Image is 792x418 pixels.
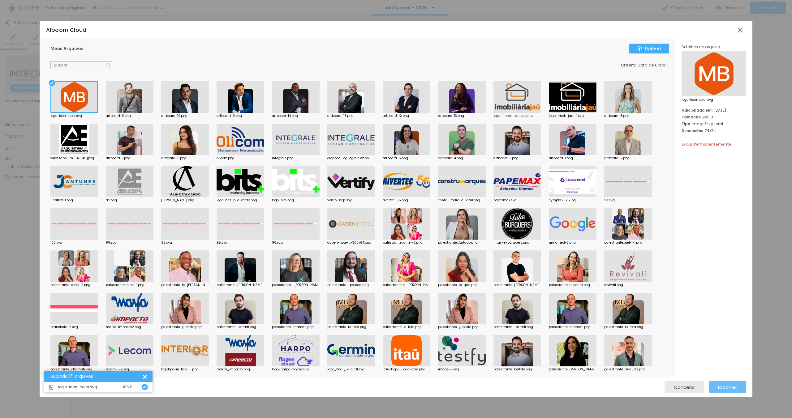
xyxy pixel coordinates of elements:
[682,121,746,126] div: image/svg+xml
[50,157,98,160] div: whatsapp-im...-43-49.jpeg
[217,157,264,160] div: olicom.png
[383,326,430,329] div: palestrante...io-tota.png
[493,157,541,160] div: artboard-3.png
[665,381,704,393] button: Cancelar
[50,45,84,52] span: Meus Arquivos
[682,114,746,120] div: 985 B
[549,157,596,160] div: artboard-1.png
[438,326,486,329] div: palestrante...y-costa.png
[327,157,375,160] div: cropped-log...egrale.webp
[49,385,54,390] img: Icone
[272,368,320,371] div: loog-harpa-flagee.svg
[549,284,596,287] div: palestrante...e-perim.png
[217,284,264,287] div: palestrante...[PERSON_NAME].png
[46,26,87,34] span: Alboom Cloud
[604,157,652,160] div: artboard-2.png
[327,326,375,329] div: palestrante...io-tota.png
[604,241,652,244] div: palestrante...nel-1-1.png
[637,46,661,51] div: Upload
[493,114,541,117] div: logo_imob-j...ertical.png
[383,284,430,287] div: palestrante...a-[PERSON_NAME].png
[50,368,98,371] div: palestrante...chamati.png
[106,326,153,329] div: marka-impacto2.png
[217,241,264,244] div: 95.svg
[327,241,375,244] div: gaben-hote-...-300x64.png
[327,284,375,287] div: palestrante...-passos.png
[682,121,690,126] span: Tipo
[161,241,209,244] div: 98.svg
[327,199,375,202] div: vertify-logo.svg
[438,157,486,160] div: artboard-4.png
[106,368,153,371] div: lecom-1-2.svg
[682,114,701,120] span: Tamanho
[272,199,320,202] div: logo-bits.png
[638,63,670,67] span: Data de upload
[106,114,153,117] div: artboard-11.png
[549,326,596,329] div: palestrante...chamati.png
[493,368,541,371] div: palestrante...bellote.png
[629,44,669,53] button: IconeUpload
[272,241,320,244] div: 90.svg
[682,142,731,147] span: Excluir Permanentemente
[50,61,112,69] input: Buscar
[272,326,320,329] div: palestrante...chamati.png
[383,157,430,160] div: artboard-5.png
[604,199,652,202] div: 93.svg
[217,199,264,202] div: logo-bits-p...e-verde.png
[327,368,375,371] div: logo_final_...digital.svg
[272,157,320,160] div: integrale.png
[621,63,669,67] div: :
[383,114,430,117] div: artboard-12.png
[161,284,209,287] div: palestrante...to-[PERSON_NAME].png
[217,114,264,117] div: artboard-9.png
[106,63,111,67] img: Icone
[493,326,541,329] div: palestrante...-arradi.png
[493,241,541,244] div: fritas-e-burguers.png
[682,128,703,133] span: Dimensões
[493,284,541,287] div: palestrante...[PERSON_NAME].png
[161,114,209,117] div: artboard-10.png
[438,199,486,202] div: contru-marq...al-azul.png
[493,199,541,202] div: papermax.svg
[637,46,642,51] img: Icone
[438,284,486,287] div: palestrante...re-gika.png
[682,98,746,101] span: logo-icon-color.svg
[50,114,98,117] div: logo-icon-color.svg
[621,62,635,68] span: Ordem
[161,368,209,371] div: logotipo-in...fice-01.png
[50,374,142,379] div: Subindo 1/1 arquivos
[674,385,695,390] span: Cancelar
[383,368,430,371] div: itau-logo-3...ogo-com.png
[272,284,320,287] div: palestrante...-[PERSON_NAME].png
[549,114,596,117] div: logo_imob-jau_4.svg
[549,368,596,371] div: palestrante...[PERSON_NAME].png
[106,241,153,244] div: 99.svg
[50,199,98,202] div: untitled-1.png
[161,157,209,160] div: artboard-6.png
[718,385,737,390] span: Escolher
[122,385,132,389] div: 985 B
[50,326,98,329] div: prancheta-5.svg
[50,241,98,244] div: 100.svg
[604,326,652,329] div: palestrante...io-tota.png
[682,108,712,113] span: Adicionado em:
[58,385,97,389] span: logo-icon-color.svg
[383,199,430,202] div: rivertec-55.png
[682,128,746,133] div: 74x74
[272,114,320,117] div: artboard-14.png
[106,284,153,287] div: palestrante...ainel-1.png
[438,241,486,244] div: palestrante...furtado.png
[438,368,486,371] div: image-2.svg
[604,284,652,287] div: revivali.png
[50,284,98,287] div: palestrante...ainel-2.png
[217,326,264,329] div: palestrante...-arradi.png
[383,241,430,244] div: palestrante...ainel-2.png
[709,381,746,393] button: Escolher
[106,199,153,202] div: ae.png
[682,44,720,49] span: Detalhes do arquivo
[604,114,652,117] div: artboard-8.png
[549,241,596,244] div: unnamed-3.png
[682,108,746,113] div: [DATE]
[161,326,209,329] div: palestrante...y-costa.png
[143,385,147,389] img: Icone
